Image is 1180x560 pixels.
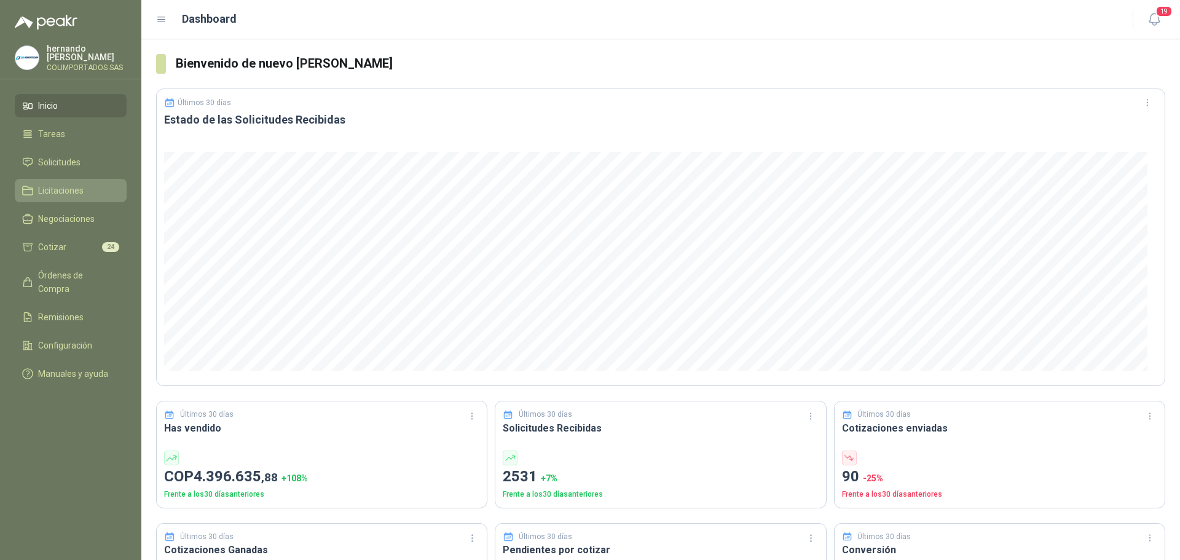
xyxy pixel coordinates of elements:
[178,98,231,107] p: Últimos 30 días
[857,531,911,543] p: Últimos 30 días
[503,465,818,489] p: 2531
[180,531,234,543] p: Últimos 30 días
[38,127,65,141] span: Tareas
[15,46,39,69] img: Company Logo
[541,473,557,483] span: + 7 %
[15,179,127,202] a: Licitaciones
[15,264,127,301] a: Órdenes de Compra
[38,367,108,381] span: Manuales y ayuda
[164,489,479,500] p: Frente a los 30 días anteriores
[182,10,237,28] h1: Dashboard
[15,207,127,231] a: Negociaciones
[1155,6,1173,17] span: 19
[38,269,115,296] span: Órdenes de Compra
[38,212,95,226] span: Negociaciones
[38,184,84,197] span: Licitaciones
[15,94,127,117] a: Inicio
[503,420,818,436] h3: Solicitudes Recibidas
[164,465,479,489] p: COP
[164,542,479,558] h3: Cotizaciones Ganadas
[38,99,58,112] span: Inicio
[38,310,84,324] span: Remisiones
[503,489,818,500] p: Frente a los 30 días anteriores
[261,470,278,484] span: ,88
[194,468,278,485] span: 4.396.635
[519,531,572,543] p: Últimos 30 días
[842,542,1157,558] h3: Conversión
[15,151,127,174] a: Solicitudes
[15,334,127,357] a: Configuración
[164,112,1157,127] h3: Estado de las Solicitudes Recibidas
[102,242,119,252] span: 24
[15,235,127,259] a: Cotizar24
[47,44,127,61] p: hernando [PERSON_NAME]
[503,542,818,558] h3: Pendientes por cotizar
[842,420,1157,436] h3: Cotizaciones enviadas
[38,156,81,169] span: Solicitudes
[38,339,92,352] span: Configuración
[15,362,127,385] a: Manuales y ayuda
[863,473,883,483] span: -25 %
[15,122,127,146] a: Tareas
[38,240,66,254] span: Cotizar
[842,465,1157,489] p: 90
[281,473,308,483] span: + 108 %
[15,15,77,30] img: Logo peakr
[15,306,127,329] a: Remisiones
[176,54,1165,73] h3: Bienvenido de nuevo [PERSON_NAME]
[47,64,127,71] p: COLIMPORTADOS SAS
[857,409,911,420] p: Últimos 30 días
[164,420,479,436] h3: Has vendido
[1143,9,1165,31] button: 19
[180,409,234,420] p: Últimos 30 días
[842,489,1157,500] p: Frente a los 30 días anteriores
[519,409,572,420] p: Últimos 30 días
